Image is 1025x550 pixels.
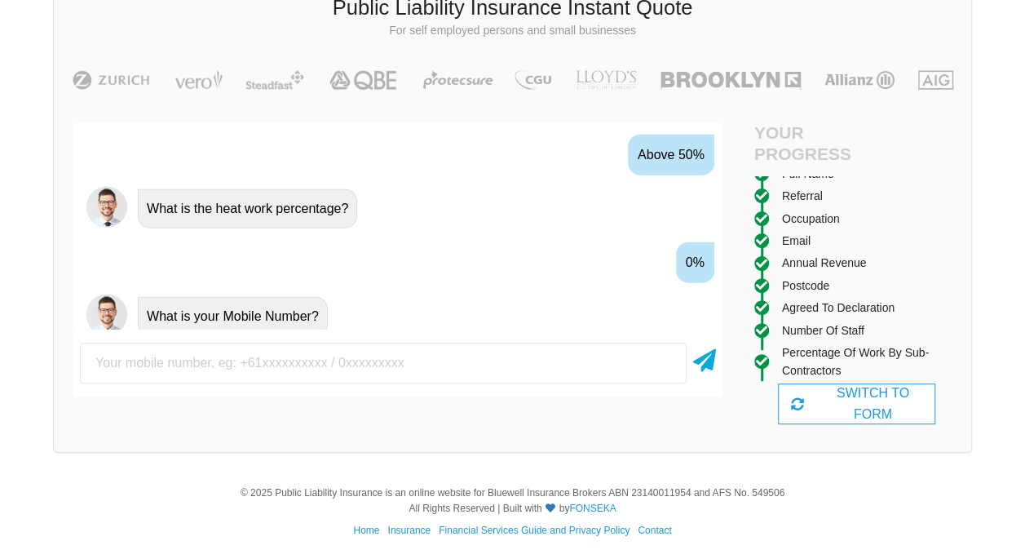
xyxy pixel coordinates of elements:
[387,525,431,536] a: Insurance
[754,122,857,163] h4: Your Progress
[567,70,645,90] img: LLOYD's | Public Liability Insurance
[676,242,714,283] div: 0%
[782,210,840,228] div: Occupation
[628,135,714,175] div: Above 50%
[782,187,823,205] div: Referral
[508,70,557,90] img: CGU | Public Liability Insurance
[569,503,616,514] a: FONSEKA
[778,384,935,424] div: SWITCH TO FORM
[80,343,687,384] input: Your mobile number, eg: +61xxxxxxxxxx / 0xxxxxxxxx
[66,23,959,39] p: For self employed persons and small businesses
[353,525,379,536] a: Home
[65,70,157,90] img: Zurich | Public Liability Insurance
[138,189,357,228] div: What is the heat work percentage?
[320,70,408,90] img: QBE | Public Liability Insurance
[86,295,127,335] img: Chatbot | PLI
[816,70,903,90] img: Allianz | Public Liability Insurance
[912,70,960,90] img: AIG | Public Liability Insurance
[417,70,499,90] img: Protecsure | Public Liability Insurance
[638,525,671,536] a: Contact
[782,232,811,250] div: Email
[782,344,959,380] div: Percentage of work by sub-contractors
[439,525,630,536] a: Financial Services Guide and Privacy Policy
[239,70,311,90] img: Steadfast | Public Liability Insurance
[138,297,328,336] div: What is your Mobile Number?
[782,254,867,272] div: Annual Revenue
[782,322,864,339] div: Number of staff
[654,70,806,90] img: Brooklyn | Public Liability Insurance
[782,277,829,295] div: Postcode
[167,70,230,90] img: Vero | Public Liability Insurance
[782,299,895,317] div: Agreed to Declaration
[86,187,127,228] img: Chatbot | PLI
